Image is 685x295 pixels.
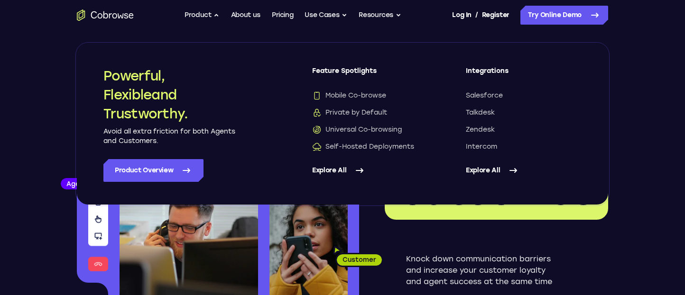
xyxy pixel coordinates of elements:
[475,9,478,21] span: /
[466,142,582,152] a: Intercom
[312,125,322,134] img: Universal Co-browsing
[103,66,236,123] h2: Powerful, Flexible and Trustworthy.
[312,66,428,83] span: Feature Spotlights
[466,108,495,117] span: Talkdesk
[466,66,582,83] span: Integrations
[466,91,582,100] a: Salesforce
[466,125,582,134] a: Zendesk
[231,6,260,25] a: About us
[359,6,401,25] button: Resources
[305,6,347,25] button: Use Cases
[406,253,561,287] p: Knock down communication barriers and increase your customer loyalty and agent success at the sam...
[312,108,387,117] span: Private by Default
[466,142,497,152] span: Intercom
[452,6,471,25] a: Log In
[312,125,402,134] span: Universal Co-browsing
[312,159,428,182] a: Explore All
[482,6,509,25] a: Register
[466,91,503,100] span: Salesforce
[312,142,322,152] img: Self-Hosted Deployments
[312,108,322,117] img: Private by Default
[312,91,386,100] span: Mobile Co-browse
[312,142,414,152] span: Self-Hosted Deployments
[77,9,134,21] a: Go to the home page
[103,127,236,146] p: Avoid all extra friction for both Agents and Customers.
[312,125,428,134] a: Universal Co-browsingUniversal Co-browsing
[185,6,220,25] button: Product
[312,91,428,100] a: Mobile Co-browseMobile Co-browse
[312,108,428,117] a: Private by DefaultPrivate by Default
[466,159,582,182] a: Explore All
[466,125,495,134] span: Zendesk
[272,6,294,25] a: Pricing
[103,159,204,182] a: Product Overview
[466,108,582,117] a: Talkdesk
[520,6,608,25] a: Try Online Demo
[312,91,322,100] img: Mobile Co-browse
[312,142,428,152] a: Self-Hosted DeploymentsSelf-Hosted Deployments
